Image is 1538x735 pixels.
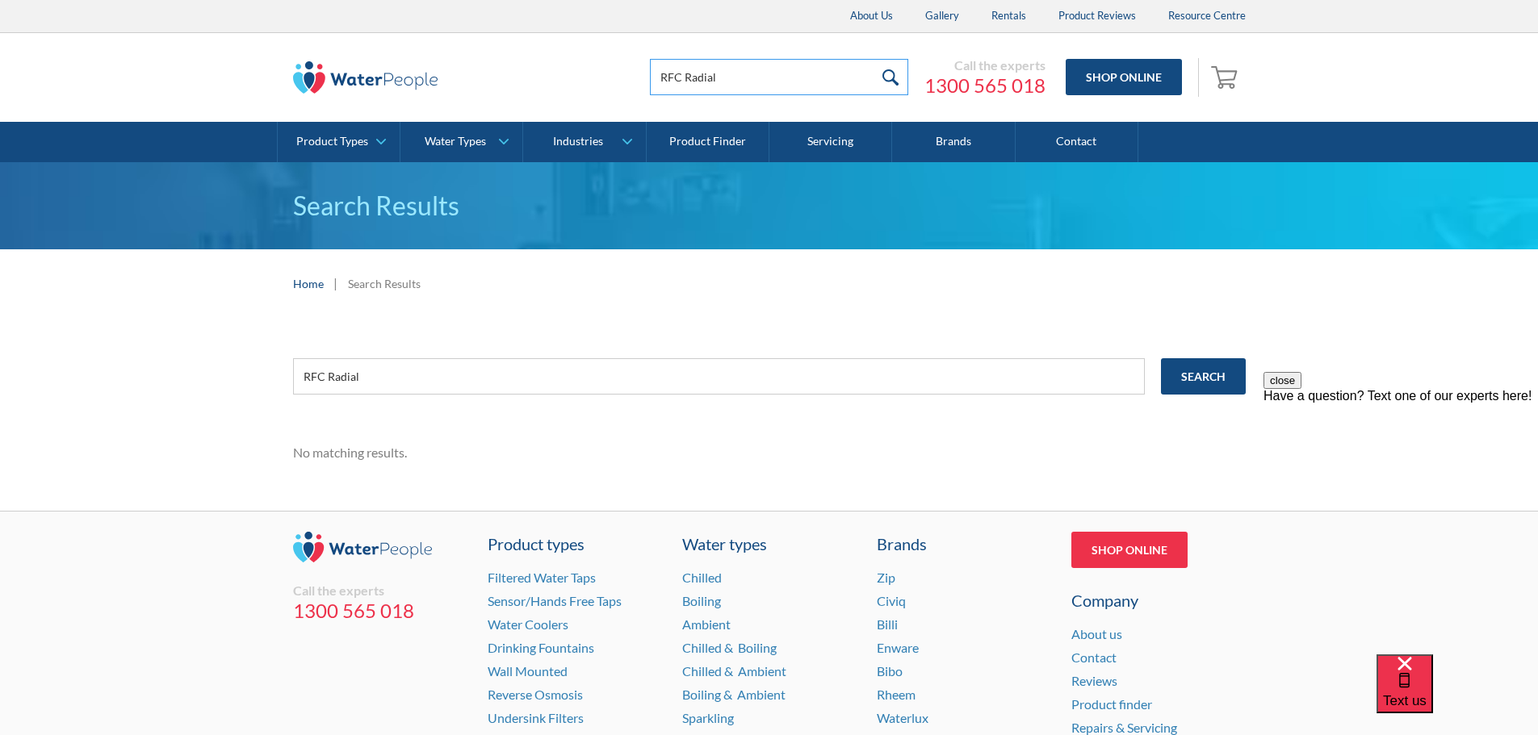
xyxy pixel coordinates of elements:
[682,532,857,556] a: Water types
[877,593,906,608] a: Civiq
[488,710,584,725] a: Undersink Filters
[877,532,1051,556] div: Brands
[1071,588,1246,612] div: Company
[682,616,731,632] a: Ambient
[488,663,568,679] a: Wall Mounted
[877,663,903,679] a: Bibo
[682,640,777,655] a: Chilled & Boiling
[1071,696,1152,712] a: Product finder
[877,640,919,655] a: Enware
[924,57,1046,73] div: Call the experts
[1211,64,1242,90] img: shopping cart
[488,532,662,556] a: Product types
[682,663,786,679] a: Chilled & Ambient
[1071,626,1122,641] a: About us
[1071,649,1117,665] a: Contact
[293,599,467,623] a: 1300 565 018
[553,135,603,148] div: Industries
[293,358,1145,395] input: e.g. chilled water cooler
[293,443,1246,462] div: No matching results.
[682,593,721,608] a: Boiling
[1071,532,1188,568] a: Shop Online
[682,710,734,725] a: Sparkling
[293,583,467,599] div: Call the experts
[650,59,908,95] input: Search products
[1207,58,1246,97] a: Open empty cart
[488,616,568,632] a: Water Coolers
[1161,358,1246,395] input: Search
[769,122,892,162] a: Servicing
[332,274,340,293] div: |
[924,73,1046,98] a: 1300 565 018
[1071,720,1177,735] a: Repairs & Servicing
[425,135,486,148] div: Water Types
[1016,122,1138,162] a: Contact
[293,186,1246,225] h1: Search Results
[877,616,898,632] a: Billi
[488,570,596,585] a: Filtered Water Taps
[682,687,786,702] a: Boiling & Ambient
[647,122,769,162] a: Product Finder
[1377,654,1538,735] iframe: podium webchat widget bubble
[488,640,594,655] a: Drinking Fountains
[892,122,1015,162] a: Brands
[278,122,400,162] a: Product Types
[488,687,583,702] a: Reverse Osmosis
[348,275,421,292] div: Search Results
[1071,673,1117,688] a: Reviews
[1264,372,1538,674] iframe: podium webchat widget prompt
[488,593,622,608] a: Sensor/Hands Free Taps
[682,570,722,585] a: Chilled
[293,61,438,94] img: The Water People
[293,275,324,292] a: Home
[877,710,928,725] a: Waterlux
[1066,59,1182,95] a: Shop Online
[400,122,522,162] a: Water Types
[523,122,645,162] a: Industries
[296,135,368,148] div: Product Types
[877,570,895,585] a: Zip
[877,687,916,702] a: Rheem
